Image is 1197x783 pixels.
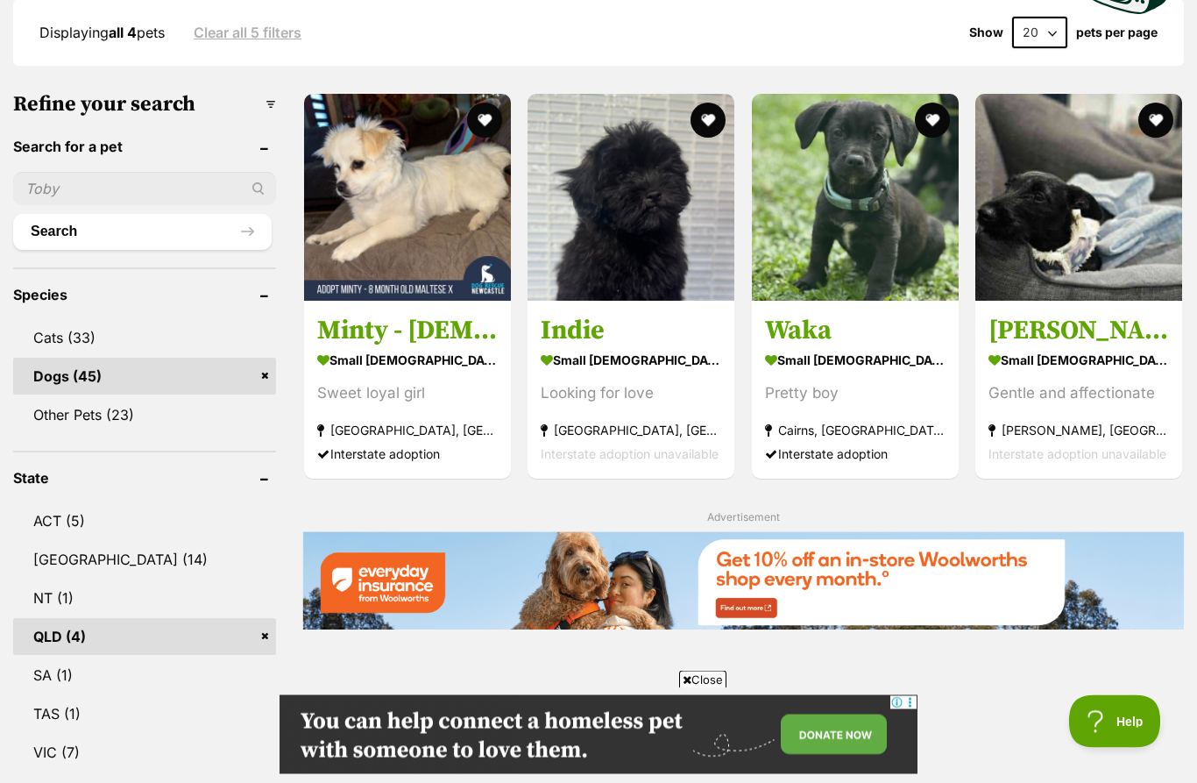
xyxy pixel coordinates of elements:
a: Waka small [DEMOGRAPHIC_DATA] Dog Pretty boy Cairns, [GEOGRAPHIC_DATA] Interstate adoption [752,302,959,480]
h3: [PERSON_NAME] [988,315,1169,348]
span: Displaying pets [39,25,165,42]
div: Interstate adoption [765,443,946,466]
a: NT (1) [13,580,276,617]
a: TAS (1) [13,696,276,733]
button: favourite [915,103,950,139]
div: Interstate adoption [317,443,498,466]
header: Search for a pet [13,139,276,155]
img: Waka - French Bulldog [752,95,959,302]
a: [GEOGRAPHIC_DATA] (14) [13,542,276,579]
div: Gentle and affectionate [988,382,1169,406]
strong: small [DEMOGRAPHIC_DATA] Dog [541,348,721,374]
a: ACT (5) [13,503,276,540]
button: Search [13,215,272,250]
img: Minty - 8 Month Old Maltese X - Maltese x Shih Tzu x Pomeranian Dog [304,95,511,302]
div: Sweet loyal girl [317,382,498,406]
a: Minty - [DEMOGRAPHIC_DATA] Maltese X small [DEMOGRAPHIC_DATA] Dog Sweet loyal girl [GEOGRAPHIC_DA... [304,302,511,480]
strong: all 4 [109,25,137,42]
strong: [PERSON_NAME], [GEOGRAPHIC_DATA] [988,419,1169,443]
img: Everyday Insurance promotional banner [302,532,1184,630]
a: [PERSON_NAME] small [DEMOGRAPHIC_DATA] Dog Gentle and affectionate [PERSON_NAME], [GEOGRAPHIC_DAT... [975,302,1182,480]
span: Close [679,671,726,688]
strong: [GEOGRAPHIC_DATA], [GEOGRAPHIC_DATA] [317,419,498,443]
span: Interstate adoption unavailable [541,447,719,462]
iframe: Help Scout Beacon - Open [1069,695,1162,748]
a: Other Pets (23) [13,397,276,434]
span: Show [969,26,1003,40]
div: Looking for love [541,382,721,406]
strong: Cairns, [GEOGRAPHIC_DATA] [765,419,946,443]
h3: Indie [541,315,721,348]
a: VIC (7) [13,735,276,772]
button: favourite [467,103,502,139]
h3: Waka [765,315,946,348]
strong: small [DEMOGRAPHIC_DATA] Dog [988,348,1169,374]
label: pets per page [1076,26,1158,40]
img: Indie - Shih Tzu x Poodle (Miniature) Dog [528,95,734,302]
a: Indie small [DEMOGRAPHIC_DATA] Dog Looking for love [GEOGRAPHIC_DATA], [GEOGRAPHIC_DATA] Intersta... [528,302,734,480]
iframe: Advertisement [280,695,917,774]
h3: Minty - [DEMOGRAPHIC_DATA] Maltese X [317,315,498,348]
a: Cats (33) [13,320,276,357]
strong: small [DEMOGRAPHIC_DATA] Dog [317,348,498,374]
a: Everyday Insurance promotional banner [302,532,1184,633]
header: Species [13,288,276,303]
img: Minnie - Dachshund (Miniature) Dog [975,95,1182,302]
strong: [GEOGRAPHIC_DATA], [GEOGRAPHIC_DATA] [541,419,721,443]
button: favourite [691,103,726,139]
button: favourite [1138,103,1173,139]
a: Clear all 5 filters [194,25,301,41]
span: Interstate adoption unavailable [988,447,1166,462]
input: Toby [13,173,276,206]
a: Dogs (45) [13,359,276,395]
header: State [13,471,276,487]
a: QLD (4) [13,619,276,656]
strong: small [DEMOGRAPHIC_DATA] Dog [765,348,946,374]
h3: Refine your search [13,93,276,117]
span: Advertisement [707,511,780,524]
div: Pretty boy [765,382,946,406]
a: SA (1) [13,658,276,694]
